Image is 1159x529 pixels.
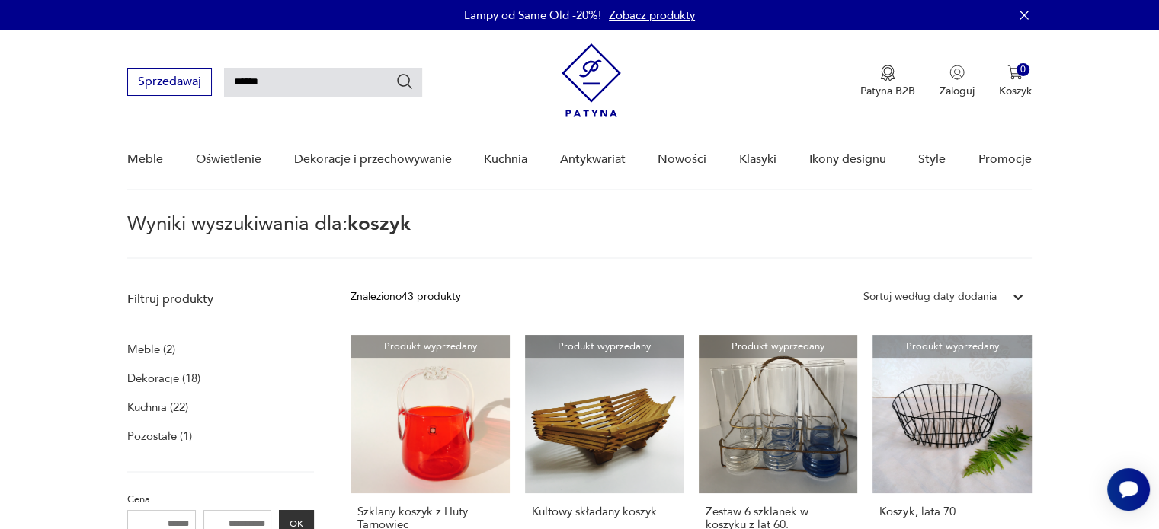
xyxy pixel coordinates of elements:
a: Ikony designu [808,130,885,189]
a: Sprzedawaj [127,78,212,88]
button: Patyna B2B [860,65,915,98]
img: Ikonka użytkownika [949,65,965,80]
button: Zaloguj [940,65,975,98]
button: 0Koszyk [999,65,1032,98]
p: Wyniki wyszukiwania dla: [127,215,1031,259]
p: Koszyk [999,84,1032,98]
a: Ikona medaluPatyna B2B [860,65,915,98]
iframe: Smartsupp widget button [1107,468,1150,511]
a: Kuchnia (22) [127,397,188,418]
a: Style [918,130,946,189]
a: Dekoracje (18) [127,368,200,389]
a: Oświetlenie [196,130,261,189]
a: Antykwariat [560,130,626,189]
a: Promocje [978,130,1032,189]
p: Patyna B2B [860,84,915,98]
p: Zaloguj [940,84,975,98]
button: Sprzedawaj [127,68,212,96]
a: Klasyki [739,130,776,189]
a: Kuchnia [484,130,527,189]
a: Nowości [658,130,706,189]
a: Meble [127,130,163,189]
button: Szukaj [395,72,414,91]
p: Filtruj produkty [127,291,314,308]
a: Zobacz produkty [609,8,695,23]
a: Pozostałe (1) [127,425,192,447]
div: Sortuj według daty dodania [863,288,997,305]
p: Lampy od Same Old -20%! [464,8,601,23]
h3: Koszyk, lata 70. [879,505,1024,518]
a: Dekoracje i przechowywanie [293,130,451,189]
img: Ikona medalu [880,65,895,81]
h3: Kultowy składany koszyk [532,505,677,518]
p: Cena [127,491,314,508]
div: 0 [1017,63,1029,76]
img: Patyna - sklep z meblami i dekoracjami vintage [562,43,621,117]
span: koszyk [347,210,411,237]
div: Znaleziono 43 produkty [351,288,461,305]
a: Meble (2) [127,339,175,360]
img: Ikona koszyka [1007,65,1023,80]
